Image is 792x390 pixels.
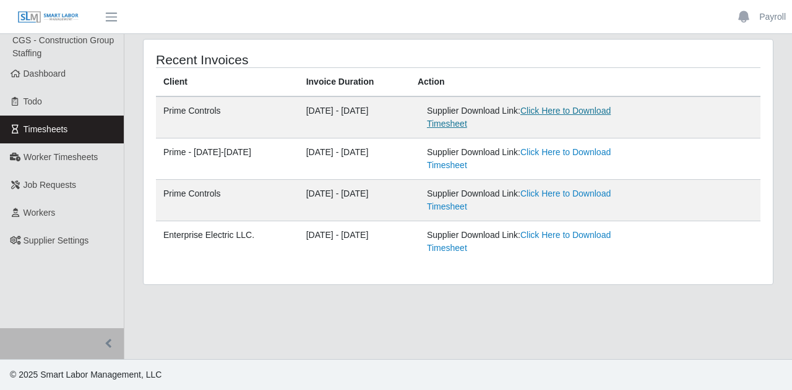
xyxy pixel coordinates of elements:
div: Supplier Download Link: [427,229,632,255]
td: Prime - [DATE]-[DATE] [156,138,299,180]
td: [DATE] - [DATE] [299,96,410,138]
span: Todo [24,96,42,106]
th: Invoice Duration [299,68,410,97]
td: Prime Controls [156,96,299,138]
th: Action [410,68,760,97]
td: Enterprise Electric LLC. [156,221,299,263]
span: Worker Timesheets [24,152,98,162]
div: Supplier Download Link: [427,187,632,213]
span: Dashboard [24,69,66,78]
span: Workers [24,208,56,218]
div: Supplier Download Link: [427,146,632,172]
span: Job Requests [24,180,77,190]
div: Supplier Download Link: [427,104,632,130]
a: Payroll [759,11,786,23]
td: Prime Controls [156,180,299,221]
td: [DATE] - [DATE] [299,138,410,180]
span: CGS - Construction Group Staffing [12,35,114,58]
td: [DATE] - [DATE] [299,221,410,263]
span: Timesheets [24,124,68,134]
span: Supplier Settings [24,235,89,245]
td: [DATE] - [DATE] [299,180,410,221]
span: © 2025 Smart Labor Management, LLC [10,370,161,379]
h4: Recent Invoices [156,52,397,67]
img: SLM Logo [17,11,79,24]
th: Client [156,68,299,97]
